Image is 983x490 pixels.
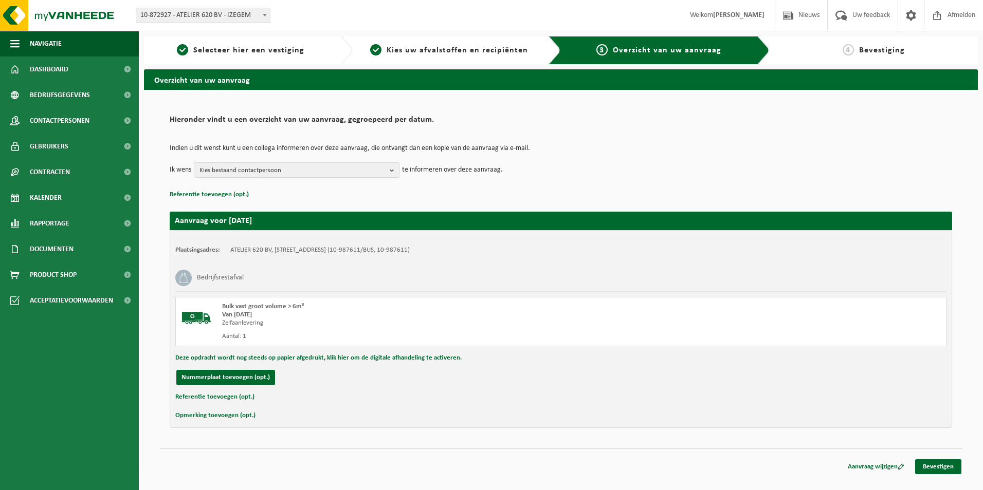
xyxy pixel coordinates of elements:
[136,8,270,23] span: 10-872927 - ATELIER 620 BV - IZEGEM
[197,270,244,286] h3: Bedrijfsrestafval
[30,31,62,56] span: Navigatie
[144,69,978,89] h2: Overzicht van uw aanvraag
[30,211,69,236] span: Rapportage
[175,247,220,253] strong: Plaatsingsadres:
[30,185,62,211] span: Kalender
[915,459,961,474] a: Bevestigen
[175,351,462,365] button: Deze opdracht wordt nog steeds op papier afgedrukt, klik hier om de digitale afhandeling te activ...
[840,459,912,474] a: Aanvraag wijzigen
[596,44,608,55] span: 3
[170,162,191,178] p: Ik wens
[175,390,254,404] button: Referentie toevoegen (opt.)
[170,145,952,152] p: Indien u dit wenst kunt u een collega informeren over deze aanvraag, die ontvangt dan een kopie v...
[613,46,721,54] span: Overzicht van uw aanvraag
[859,46,905,54] span: Bevestiging
[30,108,89,134] span: Contactpersonen
[30,288,113,313] span: Acceptatievoorwaarden
[843,44,854,55] span: 4
[199,163,386,178] span: Kies bestaand contactpersoon
[30,56,68,82] span: Dashboard
[149,44,332,56] a: 1Selecteer hier een vestiging
[222,311,252,318] strong: Van [DATE]
[30,134,68,159] span: Gebruikers
[30,262,77,288] span: Product Shop
[175,409,256,422] button: Opmerking toevoegen (opt.)
[387,46,528,54] span: Kies uw afvalstoffen en recipiënten
[30,236,74,262] span: Documenten
[177,44,188,55] span: 1
[176,370,275,385] button: Nummerplaat toevoegen (opt.)
[358,44,541,56] a: 2Kies uw afvalstoffen en recipiënten
[193,46,304,54] span: Selecteer hier een vestiging
[402,162,503,178] p: te informeren over deze aanvraag.
[170,188,249,201] button: Referentie toevoegen (opt.)
[194,162,399,178] button: Kies bestaand contactpersoon
[175,217,252,225] strong: Aanvraag voor [DATE]
[30,159,70,185] span: Contracten
[222,303,304,310] span: Bulk vast groot volume > 6m³
[170,116,952,129] h2: Hieronder vindt u een overzicht van uw aanvraag, gegroepeerd per datum.
[222,332,602,341] div: Aantal: 1
[370,44,381,55] span: 2
[181,303,212,333] img: BL-SO-LV.png
[713,11,764,19] strong: [PERSON_NAME]
[222,319,602,327] div: Zelfaanlevering
[230,246,410,254] td: ATELIER 620 BV, [STREET_ADDRESS] (10-987611/BUS, 10-987611)
[30,82,90,108] span: Bedrijfsgegevens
